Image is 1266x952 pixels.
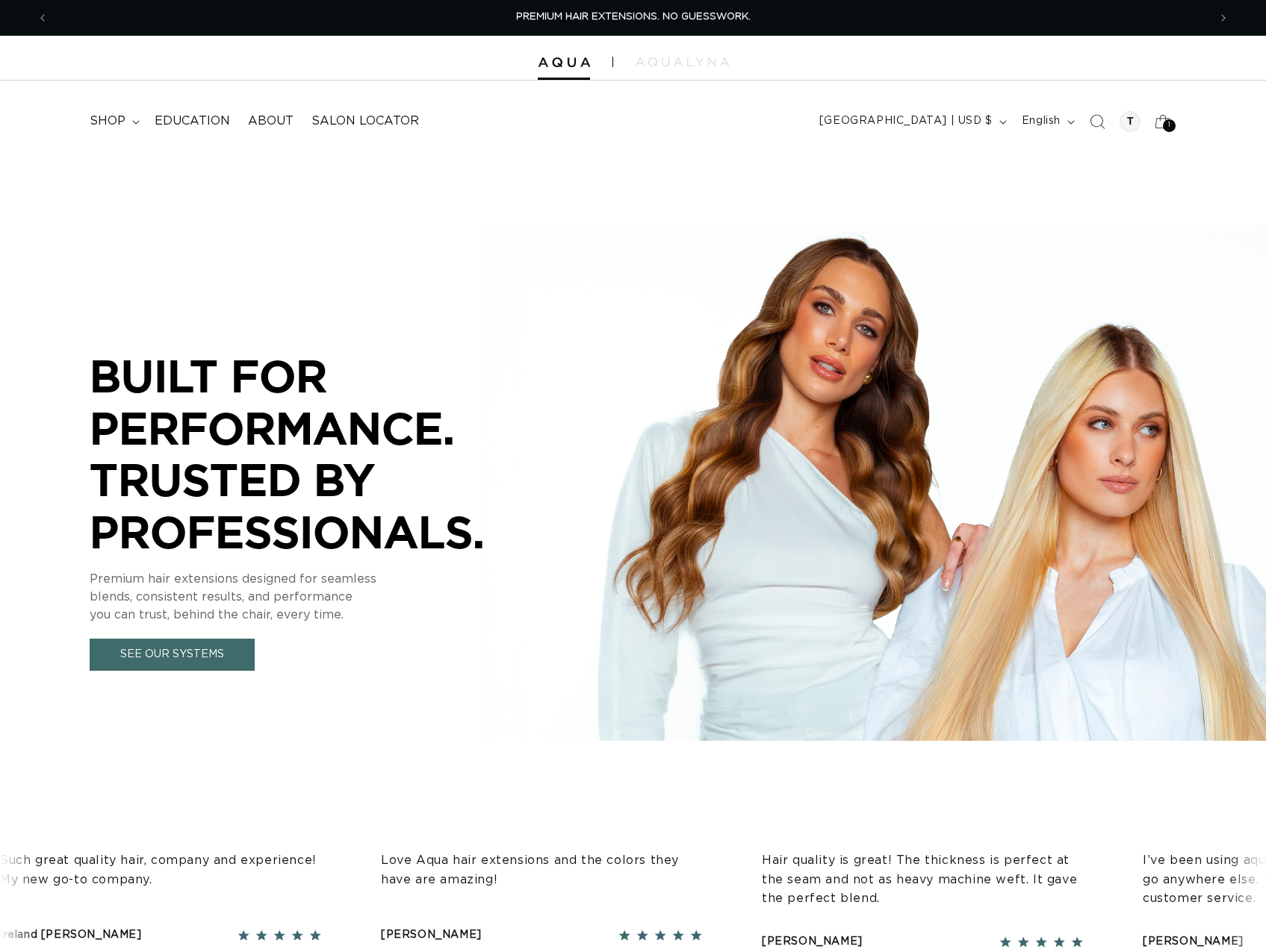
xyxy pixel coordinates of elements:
img: Aqua Hair Extensions [538,57,590,68]
button: [GEOGRAPHIC_DATA] | USD $ [810,107,1013,136]
button: English [1013,107,1081,136]
a: See Our Systems [90,639,255,671]
span: [GEOGRAPHIC_DATA] | USD $ [819,113,993,129]
p: Love Aqua hair extensions and the colors they have are amazing! [368,851,689,889]
div: [PERSON_NAME] [749,933,850,951]
div: [PERSON_NAME] [1130,933,1231,951]
p: Hair quality is great! The thickness is perfect at the seam and not as heavy machine weft. It gav... [749,851,1070,909]
button: Next announcement [1207,4,1240,32]
button: Previous announcement [26,4,59,32]
span: 1 [1168,119,1171,132]
img: aqualyna.com [636,57,729,66]
a: Salon Locator [302,104,428,138]
span: Salon Locator [311,113,419,129]
p: BUILT FOR PERFORMANCE. TRUSTED BY PROFESSIONALS. [90,350,538,557]
a: Education [146,104,239,138]
p: Premium hair extensions designed for seamless blends, consistent results, and performance you can... [90,570,538,624]
summary: Search [1081,105,1114,138]
span: English [1022,113,1061,129]
div: [PERSON_NAME] [368,926,469,945]
summary: shop [81,104,146,138]
a: About [239,104,302,138]
span: PREMIUM HAIR EXTENSIONS. NO GUESSWORK. [516,12,751,22]
span: About [248,113,294,129]
span: Education [155,113,230,129]
span: shop [90,113,125,129]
